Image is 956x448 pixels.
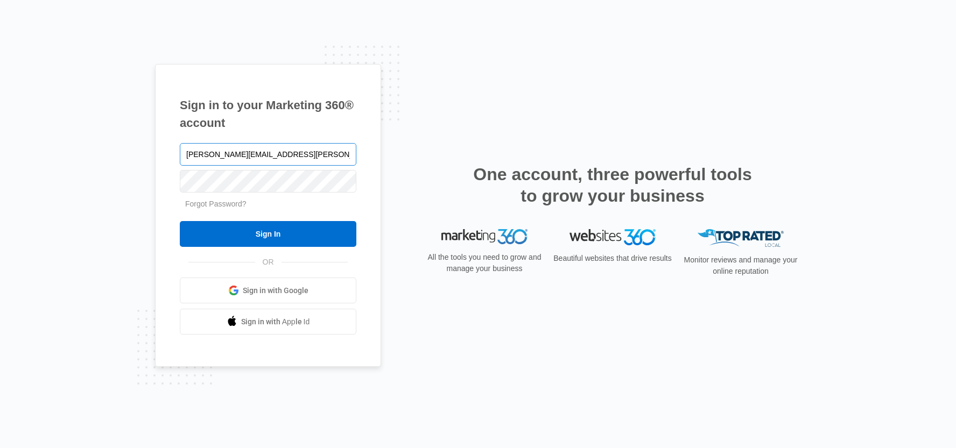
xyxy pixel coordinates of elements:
[180,278,356,303] a: Sign in with Google
[243,285,308,296] span: Sign in with Google
[680,254,801,277] p: Monitor reviews and manage your online reputation
[570,229,656,245] img: Websites 360
[424,252,545,274] p: All the tools you need to grow and manage your business
[255,257,282,268] span: OR
[470,163,755,207] h2: One account, three powerful tools to grow your business
[180,221,356,247] input: Sign In
[180,96,356,132] h1: Sign in to your Marketing 360® account
[441,229,528,244] img: Marketing 360
[698,229,784,247] img: Top Rated Local
[180,143,356,166] input: Email
[185,200,247,208] a: Forgot Password?
[241,316,310,328] span: Sign in with Apple Id
[180,309,356,335] a: Sign in with Apple Id
[552,253,673,264] p: Beautiful websites that drive results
